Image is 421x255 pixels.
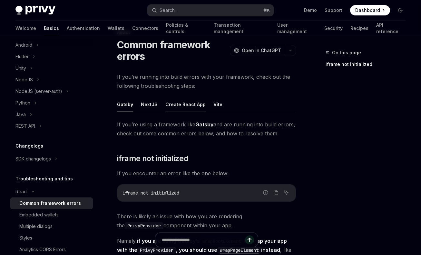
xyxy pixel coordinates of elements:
a: Dashboard [350,5,390,15]
div: NodeJS (server-auth) [15,87,62,95]
span: There is likely an issue with how you are rendering the component within your app. [117,212,296,230]
button: Gatsby [117,97,133,112]
a: Policies & controls [166,21,206,36]
button: Send message [245,235,254,244]
a: Wallets [108,21,124,36]
a: Gatsby [195,121,213,128]
div: Flutter [15,53,29,60]
a: iframe not initialized [326,59,411,69]
h5: Troubleshooting and tips [15,175,73,183]
a: Transaction management [214,21,269,36]
button: Search...⌘K [147,5,274,16]
div: Search... [160,6,178,14]
div: Analytics CORS Errors [19,246,66,253]
a: Connectors [132,21,158,36]
a: Security [324,21,343,36]
span: ⌘ K [263,8,270,13]
a: Embedded wallets [10,209,93,221]
span: iframe not initialized [117,153,188,164]
h5: Changelogs [15,142,43,150]
button: Ask AI [282,188,290,197]
div: REST API [15,122,35,130]
div: Styles [19,234,32,242]
h1: Common framework errors [117,39,227,62]
a: Recipes [350,21,368,36]
img: dark logo [15,6,55,15]
button: Toggle dark mode [395,5,406,15]
div: Unity [15,64,26,72]
span: If you’re running into build errors with your framework, check out the following troubleshooting ... [117,72,296,90]
div: Embedded wallets [19,211,59,219]
div: NodeJS [15,76,33,84]
a: API reference [376,21,406,36]
a: User management [277,21,317,36]
span: Open in ChatGPT [242,47,281,54]
div: Python [15,99,30,107]
span: On this page [332,49,361,57]
div: Java [15,111,26,118]
code: PrivyProvider [125,222,163,229]
button: Report incorrect code [261,188,270,197]
div: Common framework errors [19,199,81,207]
span: Dashboard [355,7,380,14]
div: Multiple dialogs [19,223,53,230]
a: Demo [304,7,317,14]
button: Vite [213,97,222,112]
a: Welcome [15,21,36,36]
a: Support [325,7,342,14]
span: If you encounter an error like the one below: [117,169,296,178]
a: Authentication [67,21,100,36]
a: Styles [10,232,93,244]
a: Common framework errors [10,197,93,209]
button: NextJS [141,97,158,112]
a: Multiple dialogs [10,221,93,232]
button: Create React App [165,97,206,112]
span: iframe not initialized [122,190,179,196]
a: Basics [44,21,59,36]
div: React [15,188,28,196]
span: If you’re using a framework like and are running into build errors, check out some common errors ... [117,120,296,138]
button: Copy the contents from the code block [272,188,280,197]
div: SDK changelogs [15,155,51,163]
button: Open in ChatGPT [230,45,285,56]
